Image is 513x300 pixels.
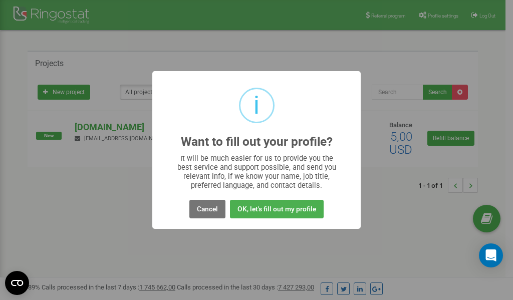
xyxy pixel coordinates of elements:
h2: Want to fill out your profile? [181,135,333,149]
div: Open Intercom Messenger [479,243,503,267]
div: i [253,89,260,122]
button: Cancel [189,200,225,218]
div: It will be much easier for us to provide you the best service and support possible, and send you ... [172,154,341,190]
button: Open CMP widget [5,271,29,295]
button: OK, let's fill out my profile [230,200,324,218]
